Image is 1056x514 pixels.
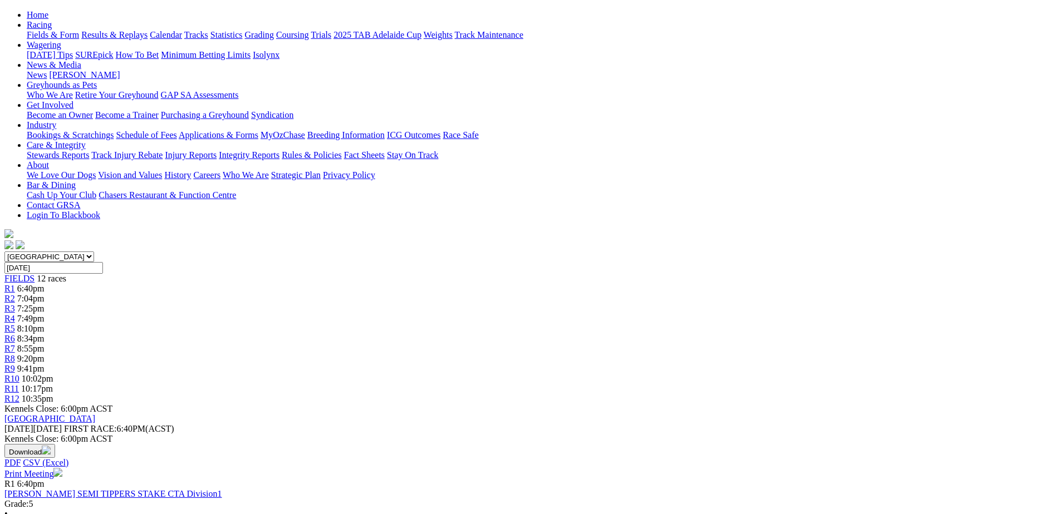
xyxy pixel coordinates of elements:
a: Vision and Values [98,170,162,180]
div: Kennels Close: 6:00pm ACST [4,434,1052,444]
a: News [27,70,47,80]
a: Coursing [276,30,309,39]
span: 10:02pm [22,374,53,383]
a: Race Safe [443,130,478,140]
span: R1 [4,284,15,293]
a: Contact GRSA [27,200,80,210]
img: logo-grsa-white.png [4,229,13,238]
span: 7:25pm [17,304,45,313]
a: We Love Our Dogs [27,170,96,180]
a: MyOzChase [261,130,305,140]
a: Isolynx [253,50,279,60]
span: 10:35pm [22,394,53,403]
a: How To Bet [116,50,159,60]
a: R8 [4,354,15,363]
a: GAP SA Assessments [161,90,239,100]
a: Strategic Plan [271,170,321,180]
a: Careers [193,170,220,180]
a: History [164,170,191,180]
a: Rules & Policies [282,150,342,160]
div: News & Media [27,70,1052,80]
a: Purchasing a Greyhound [161,110,249,120]
span: 6:40pm [17,284,45,293]
a: Cash Up Your Club [27,190,96,200]
a: R9 [4,364,15,373]
a: R6 [4,334,15,343]
a: R11 [4,384,19,393]
a: Get Involved [27,100,73,110]
a: Weights [424,30,453,39]
a: Statistics [210,30,243,39]
a: Login To Blackbook [27,210,100,220]
a: CSV (Excel) [23,458,68,467]
a: Bar & Dining [27,180,76,190]
a: R12 [4,394,19,403]
a: R4 [4,314,15,323]
a: [GEOGRAPHIC_DATA] [4,414,95,423]
a: Care & Integrity [27,140,86,150]
a: Calendar [150,30,182,39]
img: printer.svg [53,468,62,477]
a: Retire Your Greyhound [75,90,159,100]
span: [DATE] [4,424,62,433]
span: 12 races [37,274,66,283]
span: R1 [4,479,15,488]
a: SUREpick [75,50,113,60]
a: Integrity Reports [219,150,279,160]
a: Wagering [27,40,61,50]
div: 5 [4,499,1052,509]
div: Get Involved [27,110,1052,120]
a: Become an Owner [27,110,93,120]
a: Grading [245,30,274,39]
a: Fact Sheets [344,150,385,160]
a: Trials [311,30,331,39]
a: Industry [27,120,56,130]
a: PDF [4,458,21,467]
a: Become a Trainer [95,110,159,120]
a: Who We Are [27,90,73,100]
a: Stay On Track [387,150,438,160]
span: FIRST RACE: [64,424,116,433]
span: 10:17pm [21,384,53,393]
span: [DATE] [4,424,33,433]
a: Results & Replays [81,30,148,39]
a: Who We Are [223,170,269,180]
a: Tracks [184,30,208,39]
div: Care & Integrity [27,150,1052,160]
a: Bookings & Scratchings [27,130,114,140]
div: Racing [27,30,1052,40]
a: R10 [4,374,19,383]
img: download.svg [42,446,51,454]
a: Syndication [251,110,293,120]
a: R2 [4,294,15,303]
div: About [27,170,1052,180]
a: Injury Reports [165,150,217,160]
div: Industry [27,130,1052,140]
div: Greyhounds as Pets [27,90,1052,100]
span: Grade: [4,499,29,508]
div: Download [4,458,1052,468]
a: Applications & Forms [179,130,258,140]
a: FIELDS [4,274,35,283]
a: [DATE] Tips [27,50,73,60]
a: 2025 TAB Adelaide Cup [333,30,421,39]
span: 6:40PM(ACST) [64,424,174,433]
a: [PERSON_NAME] SEMI TIPPERS STAKE CTA Division1 [4,489,222,498]
a: R7 [4,344,15,353]
div: Bar & Dining [27,190,1052,200]
span: 7:49pm [17,314,45,323]
div: Wagering [27,50,1052,60]
span: 8:10pm [17,324,45,333]
a: Schedule of Fees [116,130,176,140]
a: Privacy Policy [323,170,375,180]
a: ICG Outcomes [387,130,440,140]
input: Select date [4,262,103,274]
span: Kennels Close: 6:00pm ACST [4,404,112,413]
a: R3 [4,304,15,313]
